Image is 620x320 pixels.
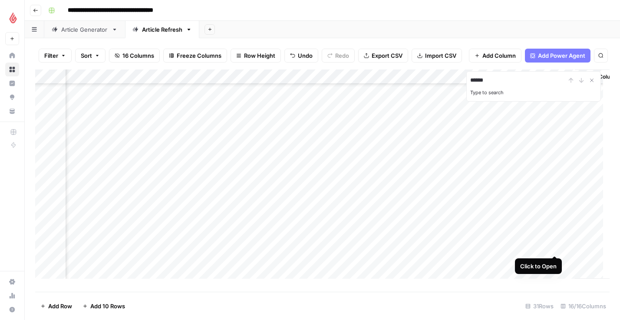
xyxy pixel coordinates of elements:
button: Add Column [469,49,521,63]
div: Click to Open [520,262,557,271]
img: Lightspeed Logo [5,10,21,26]
span: Row Height [244,51,275,60]
a: Usage [5,289,19,303]
span: Undo [298,51,313,60]
a: Settings [5,275,19,289]
span: Import CSV [425,51,456,60]
div: Article Generator [61,25,108,34]
a: Insights [5,76,19,90]
button: Undo [284,49,318,63]
span: Filter [44,51,58,60]
button: Help + Support [5,303,19,317]
button: 16 Columns [109,49,160,63]
button: Sort [75,49,106,63]
label: Type to search [470,89,504,96]
button: Freeze Columns [163,49,227,63]
span: Freeze Columns [177,51,221,60]
button: Add Power Agent [525,49,590,63]
button: Close Search [587,75,597,86]
span: Sort [81,51,92,60]
a: Browse [5,63,19,76]
span: Add Column [482,51,516,60]
a: Article Generator [44,21,125,38]
button: Workspace: Lightspeed [5,7,19,29]
button: Export CSV [358,49,408,63]
a: Your Data [5,104,19,118]
span: Redo [335,51,349,60]
button: Add Row [35,299,77,313]
div: 31 Rows [522,299,557,313]
span: Export CSV [372,51,402,60]
span: Add Column [587,73,618,81]
button: Import CSV [412,49,462,63]
button: Filter [39,49,72,63]
span: 16 Columns [122,51,154,60]
button: Row Height [231,49,281,63]
span: Add Row [48,302,72,310]
a: Home [5,49,19,63]
a: Opportunities [5,90,19,104]
button: Add 10 Rows [77,299,130,313]
div: Article Refresh [142,25,182,34]
span: Add Power Agent [538,51,585,60]
a: Article Refresh [125,21,199,38]
span: Add 10 Rows [90,302,125,310]
div: 16/16 Columns [557,299,610,313]
button: Redo [322,49,355,63]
